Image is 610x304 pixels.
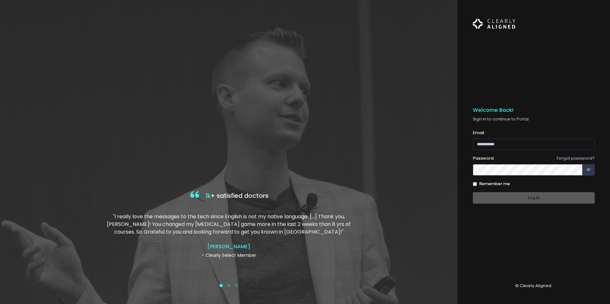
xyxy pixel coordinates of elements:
[205,192,211,200] span: 1k
[106,252,352,259] p: - Clearly Select Member
[479,181,510,187] label: Remember me
[106,243,352,250] h4: [PERSON_NAME]
[106,213,352,236] p: "I really love the messages to the tech since English is not my native language. […] Thank you, [...
[473,130,484,136] label: Email
[106,190,352,203] h4: + satisfied doctors
[473,15,516,33] img: Logo Horizontal
[473,107,595,113] h5: Welcome Back!
[473,155,494,162] label: Password
[473,116,595,122] p: Sign in to continue to Portal.
[557,155,595,161] a: Forgot password?
[473,283,595,289] p: © Clearly Aligned.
